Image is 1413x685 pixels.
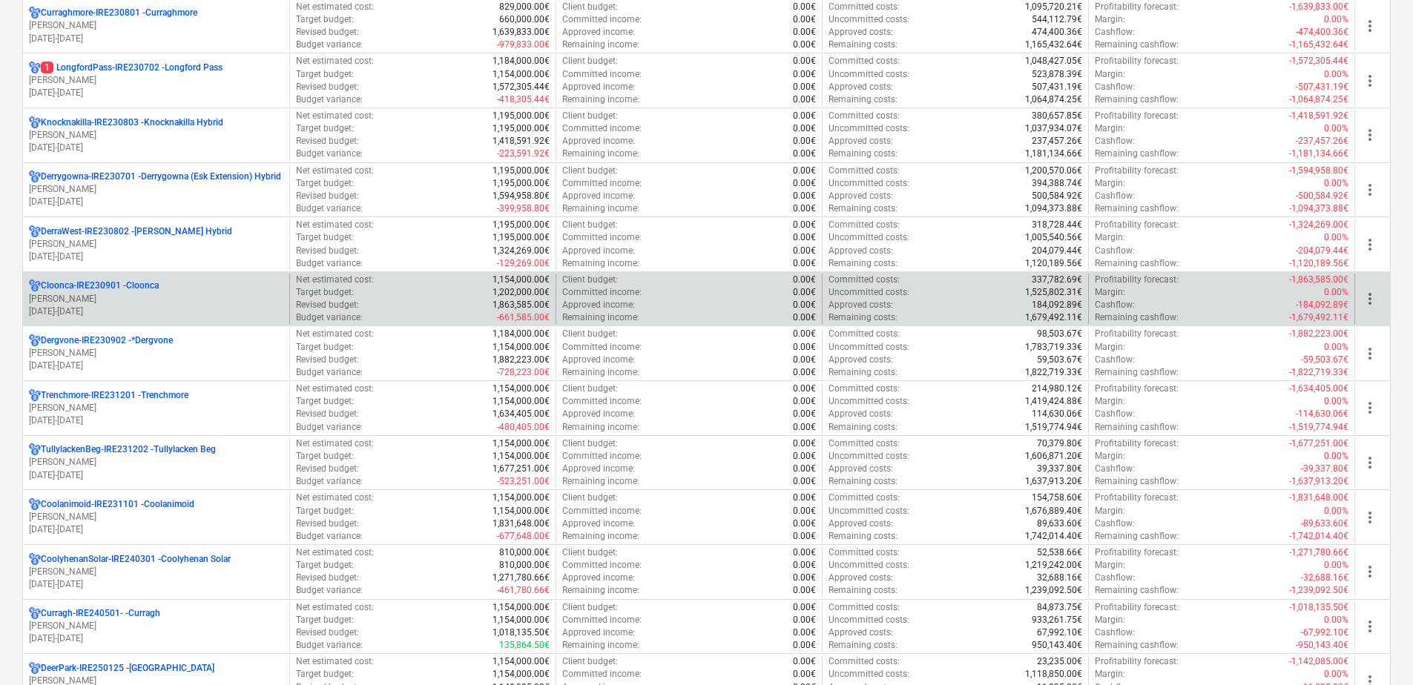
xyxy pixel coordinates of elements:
[562,286,642,299] p: Committed income :
[1032,245,1082,257] p: 204,079.44€
[793,148,816,160] p: 0.00€
[1361,563,1379,580] span: more_vert
[1289,219,1348,231] p: -1,324,269.00€
[793,299,816,311] p: 0.00€
[562,245,635,257] p: Approved income :
[296,219,374,231] p: Net estimated cost :
[493,122,550,135] p: 1,195,000.00€
[29,566,283,578] p: [PERSON_NAME]
[1025,341,1082,354] p: 1,783,719.33€
[499,13,550,26] p: 660,000.00€
[1037,328,1082,340] p: 98,503.67€
[497,39,550,51] p: -979,833.00€
[29,511,283,523] p: [PERSON_NAME]
[1032,219,1082,231] p: 318,728.44€
[1095,354,1135,366] p: Cashflow :
[562,13,642,26] p: Committed income :
[1095,341,1125,354] p: Margin :
[296,1,374,13] p: Net estimated cost :
[493,219,550,231] p: 1,195,000.00€
[1025,55,1082,67] p: 1,048,427.05€
[41,225,232,238] p: DerraWest-IRE230802 - [PERSON_NAME] Hybrid
[829,274,900,286] p: Committed costs :
[829,122,909,135] p: Uncommitted costs :
[493,26,550,39] p: 1,639,833.00€
[793,93,816,106] p: 0.00€
[29,74,283,87] p: [PERSON_NAME]
[793,231,816,244] p: 0.00€
[493,286,550,299] p: 1,202,000.00€
[793,274,816,286] p: 0.00€
[1296,245,1348,257] p: -204,079.44€
[493,245,550,257] p: 1,324,269.00€
[29,279,41,292] div: Project has multi currencies enabled
[1289,148,1348,160] p: -1,181,134.66€
[829,366,897,379] p: Remaining costs :
[1032,274,1082,286] p: 337,782.69€
[562,1,618,13] p: Client budget :
[562,341,642,354] p: Committed income :
[1095,122,1125,135] p: Margin :
[29,279,283,317] div: Cloonca-IRE230901 -Cloonca[PERSON_NAME][DATE]-[DATE]
[1025,257,1082,270] p: 1,120,189.56€
[829,299,893,311] p: Approved costs :
[1025,286,1082,299] p: 1,525,802.31€
[296,122,354,135] p: Target budget :
[793,55,816,67] p: 0.00€
[1296,135,1348,148] p: -237,457.26€
[1095,299,1135,311] p: Cashflow :
[296,148,363,160] p: Budget variance :
[1289,39,1348,51] p: -1,165,432.64€
[29,578,283,591] p: [DATE] - [DATE]
[1361,181,1379,199] span: more_vert
[41,553,231,566] p: CoolyhenanSolar-IRE240301 - Coolyhenan Solar
[29,553,283,591] div: CoolyhenanSolar-IRE240301 -Coolyhenan Solar[PERSON_NAME][DATE]-[DATE]
[1095,245,1135,257] p: Cashflow :
[29,469,283,482] p: [DATE] - [DATE]
[1025,148,1082,160] p: 1,181,134.66€
[1339,614,1413,685] iframe: Chat Widget
[1095,177,1125,190] p: Margin :
[1296,299,1348,311] p: -184,092.89€
[497,202,550,215] p: -399,958.80€
[829,1,900,13] p: Committed costs :
[29,171,41,183] div: Project has multi currencies enabled
[493,354,550,366] p: 1,882,223.00€
[1301,354,1348,366] p: -59,503.67€
[29,607,41,620] div: Project has multi currencies enabled
[1032,190,1082,202] p: 500,584.92€
[829,26,893,39] p: Approved costs :
[1032,177,1082,190] p: 394,388.74€
[562,274,618,286] p: Client budget :
[1095,366,1179,379] p: Remaining cashflow :
[562,311,639,324] p: Remaining income :
[1095,202,1179,215] p: Remaining cashflow :
[296,68,354,81] p: Target budget :
[1095,39,1179,51] p: Remaining cashflow :
[562,93,639,106] p: Remaining income :
[29,389,41,402] div: Project has multi currencies enabled
[296,190,359,202] p: Revised budget :
[1025,165,1082,177] p: 1,200,570.06€
[562,55,618,67] p: Client budget :
[296,274,374,286] p: Net estimated cost :
[29,116,283,154] div: Knocknakilla-IRE230803 -Knocknakilla Hybrid[PERSON_NAME][DATE]-[DATE]
[1361,236,1379,254] span: more_vert
[41,334,173,347] p: Dergvone-IRE230902 - *Dergvone
[562,257,639,270] p: Remaining income :
[29,360,283,372] p: [DATE] - [DATE]
[829,328,900,340] p: Committed costs :
[1289,311,1348,324] p: -1,679,492.11€
[29,7,41,19] div: Project has multi currencies enabled
[1289,328,1348,340] p: -1,882,223.00€
[29,33,283,45] p: [DATE] - [DATE]
[493,299,550,311] p: 1,863,585.00€
[829,190,893,202] p: Approved costs :
[829,81,893,93] p: Approved costs :
[793,190,816,202] p: 0.00€
[497,366,550,379] p: -728,223.00€
[829,135,893,148] p: Approved costs :
[1025,39,1082,51] p: 1,165,432.64€
[296,311,363,324] p: Budget variance :
[1025,202,1082,215] p: 1,094,373.88€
